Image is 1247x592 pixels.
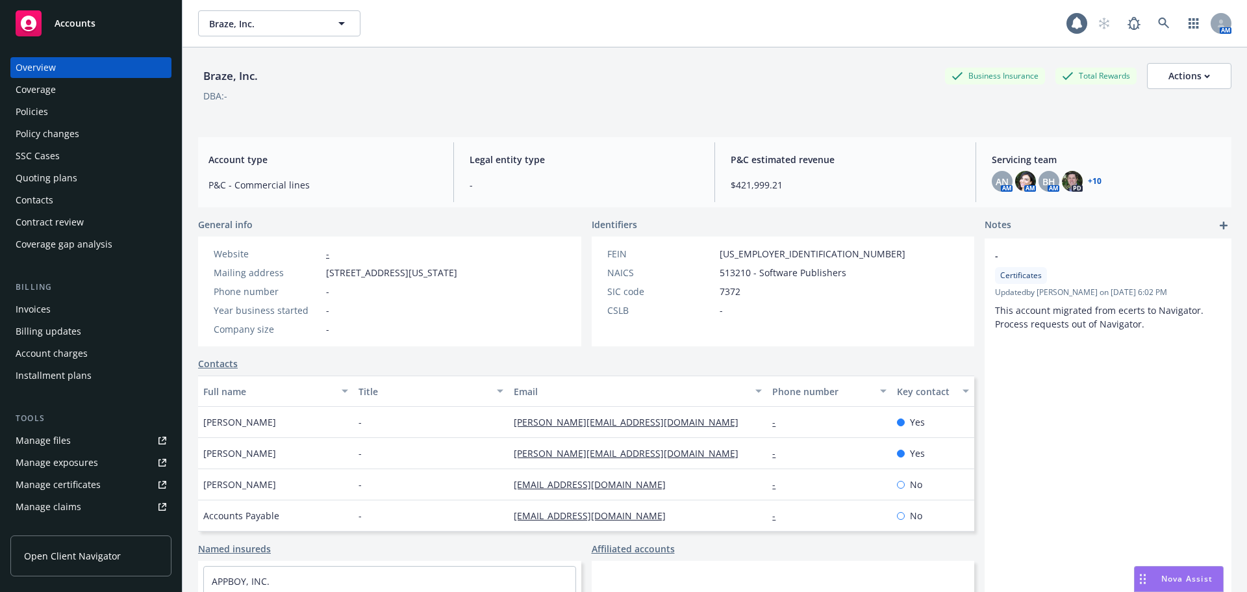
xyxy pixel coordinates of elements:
div: Key contact [897,385,955,398]
div: Billing updates [16,321,81,342]
div: Manage files [16,430,71,451]
button: Phone number [767,376,891,407]
div: Company size [214,322,321,336]
div: FEIN [607,247,714,261]
a: Contract review [10,212,171,233]
button: Email [509,376,767,407]
span: Braze, Inc. [209,17,321,31]
a: - [772,447,786,459]
span: General info [198,218,253,231]
span: P&C estimated revenue [731,153,960,166]
a: Manage exposures [10,452,171,473]
button: Actions [1147,63,1231,89]
span: - [720,303,723,317]
a: +10 [1088,177,1102,185]
a: SSC Cases [10,146,171,166]
a: Installment plans [10,365,171,386]
a: remove [1205,249,1221,264]
button: Full name [198,376,353,407]
span: P&C - Commercial lines [208,178,438,192]
span: [PERSON_NAME] [203,415,276,429]
span: $421,999.21 [731,178,960,192]
div: SIC code [607,285,714,298]
div: Overview [16,57,56,78]
a: add [1216,218,1231,233]
span: 513210 - Software Publishers [720,266,846,279]
span: [US_EMPLOYER_IDENTIFICATION_NUMBER] [720,247,905,261]
div: Actions [1168,64,1210,88]
a: Invoices [10,299,171,320]
a: [PERSON_NAME][EMAIL_ADDRESS][DOMAIN_NAME] [514,447,749,459]
span: 7372 [720,285,740,298]
img: photo [1062,171,1083,192]
span: - [995,249,1187,263]
div: Policies [16,101,48,122]
span: - [326,303,329,317]
a: Coverage gap analysis [10,234,171,255]
a: Coverage [10,79,171,100]
a: Account charges [10,343,171,364]
div: -CertificatesUpdatedby [PERSON_NAME] on [DATE] 6:02 PMThis account migrated from ecerts to Naviga... [985,238,1231,341]
a: Affiliated accounts [592,542,675,556]
span: Certificates [1000,270,1042,281]
div: Braze, Inc. [198,68,263,84]
div: Billing [10,281,171,294]
div: Title [359,385,489,398]
div: Manage claims [16,496,81,517]
div: Mailing address [214,266,321,279]
span: Yes [910,446,925,460]
button: Nova Assist [1134,566,1224,592]
a: Manage certificates [10,474,171,495]
div: Business Insurance [945,68,1045,84]
div: NAICS [607,266,714,279]
div: Drag to move [1135,567,1151,591]
span: Nova Assist [1161,573,1213,584]
a: Manage BORs [10,519,171,539]
a: Billing updates [10,321,171,342]
span: Open Client Navigator [24,549,121,563]
a: - [772,416,786,428]
span: AN [996,175,1009,188]
div: Coverage gap analysis [16,234,112,255]
div: Manage BORs [16,519,77,539]
span: Notes [985,218,1011,233]
div: Contract review [16,212,84,233]
div: Contacts [16,190,53,211]
span: - [326,322,329,336]
span: - [359,509,362,522]
span: - [359,478,362,491]
a: Contacts [198,357,238,370]
a: Manage claims [10,496,171,517]
a: Start snowing [1091,10,1117,36]
span: Updated by [PERSON_NAME] on [DATE] 6:02 PM [995,287,1221,298]
div: Coverage [16,79,56,100]
span: This account migrated from ecerts to Navigator. Process requests out of Navigator. [995,304,1206,330]
span: BH [1042,175,1055,188]
a: Quoting plans [10,168,171,188]
img: photo [1015,171,1036,192]
span: No [910,478,922,491]
span: - [359,446,362,460]
div: Total Rewards [1055,68,1137,84]
div: Quoting plans [16,168,77,188]
a: APPBOY, INC. [212,575,270,587]
button: Braze, Inc. [198,10,360,36]
div: Phone number [214,285,321,298]
a: Manage files [10,430,171,451]
div: Phone number [772,385,872,398]
a: [EMAIL_ADDRESS][DOMAIN_NAME] [514,478,676,491]
span: Servicing team [992,153,1221,166]
a: - [772,509,786,522]
a: - [772,478,786,491]
a: Policy changes [10,123,171,144]
a: Contacts [10,190,171,211]
button: Title [353,376,509,407]
div: Installment plans [16,365,92,386]
span: [PERSON_NAME] [203,478,276,491]
a: [EMAIL_ADDRESS][DOMAIN_NAME] [514,509,676,522]
span: Accounts Payable [203,509,279,522]
span: Identifiers [592,218,637,231]
span: [STREET_ADDRESS][US_STATE] [326,266,457,279]
div: Email [514,385,748,398]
